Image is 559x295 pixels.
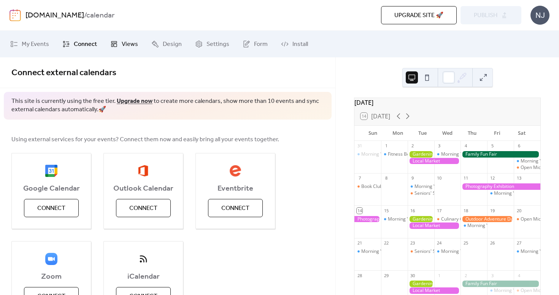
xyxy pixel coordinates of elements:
[11,135,279,144] span: Using external services for your events? Connect them now and easily bring all your events together.
[163,40,182,49] span: Design
[57,34,103,54] a: Connect
[237,34,273,54] a: Form
[354,183,381,190] div: Book Club Gathering
[221,204,249,213] span: Connect
[24,199,79,217] button: Connect
[84,8,86,23] b: /
[487,190,514,197] div: Morning Yoga Bliss
[408,222,461,229] div: Local Market
[361,151,402,158] div: Morning Yoga Bliss
[441,216,489,222] div: Culinary Cooking Class
[361,248,402,255] div: Morning Yoga Bliss
[74,40,97,49] span: Connect
[461,222,487,229] div: Morning Yoga Bliss
[437,273,442,278] div: 1
[410,273,416,278] div: 30
[189,34,235,54] a: Settings
[86,8,114,23] b: calendar
[408,151,434,158] div: Gardening Workshop
[408,281,434,287] div: Gardening Workshop
[45,165,57,177] img: google
[196,184,275,193] span: Eventbrite
[138,165,148,177] img: outlook
[354,248,381,255] div: Morning Yoga Bliss
[487,287,514,294] div: Morning Yoga Bliss
[275,34,314,54] a: Install
[229,165,241,177] img: eventbrite
[105,34,144,54] a: Views
[437,175,442,181] div: 10
[381,216,408,222] div: Morning Yoga Bliss
[461,151,540,158] div: Family Fun Fair
[137,253,149,265] img: ical
[463,175,468,181] div: 11
[489,273,495,278] div: 3
[388,216,429,222] div: Morning Yoga Bliss
[461,183,540,190] div: Photography Exhibition
[410,126,435,141] div: Tue
[410,208,416,213] div: 16
[408,183,434,190] div: Morning Yoga Bliss
[388,151,426,158] div: Fitness Bootcamp
[514,158,540,164] div: Morning Yoga Bliss
[410,175,416,181] div: 9
[116,199,171,217] button: Connect
[461,281,540,287] div: Family Fun Fair
[357,143,362,149] div: 31
[354,151,381,158] div: Morning Yoga Bliss
[11,65,116,81] span: Connect external calendars
[489,175,495,181] div: 12
[383,240,389,246] div: 22
[463,143,468,149] div: 4
[516,175,522,181] div: 13
[354,98,540,107] div: [DATE]
[12,272,91,281] span: Zoom
[208,199,263,217] button: Connect
[254,40,268,49] span: Form
[516,240,522,246] div: 27
[437,143,442,149] div: 3
[463,240,468,246] div: 25
[381,151,408,158] div: Fitness Bootcamp
[383,273,389,278] div: 29
[408,216,434,222] div: Gardening Workshop
[129,204,157,213] span: Connect
[206,40,229,49] span: Settings
[25,8,84,23] a: [DOMAIN_NAME]
[489,240,495,246] div: 26
[408,190,434,197] div: Seniors' Social Tea
[37,204,65,213] span: Connect
[435,126,460,141] div: Wed
[514,164,540,171] div: Open Mic Night
[383,208,389,213] div: 15
[521,287,553,294] div: Open Mic Night
[394,11,443,20] span: Upgrade site 🚀
[12,184,91,193] span: Google Calendar
[410,240,416,246] div: 23
[463,208,468,213] div: 18
[381,6,457,24] button: Upgrade site 🚀
[521,216,553,222] div: Open Mic Night
[516,273,522,278] div: 4
[11,97,324,114] span: This site is currently using the free tier. to create more calendars, show more than 10 events an...
[361,183,405,190] div: Book Club Gathering
[408,158,461,164] div: Local Market
[45,253,57,265] img: zoom
[484,126,509,141] div: Fri
[521,164,553,171] div: Open Mic Night
[516,143,522,149] div: 6
[437,240,442,246] div: 24
[434,248,461,255] div: Morning Yoga Bliss
[516,208,522,213] div: 20
[104,184,183,193] span: Outlook Calendar
[122,40,138,49] span: Views
[510,126,534,141] div: Sat
[494,287,535,294] div: Morning Yoga Bliss
[383,175,389,181] div: 8
[5,34,55,54] a: My Events
[441,151,482,158] div: Morning Yoga Bliss
[22,40,49,49] span: My Events
[489,143,495,149] div: 5
[360,126,385,141] div: Sun
[146,34,187,54] a: Design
